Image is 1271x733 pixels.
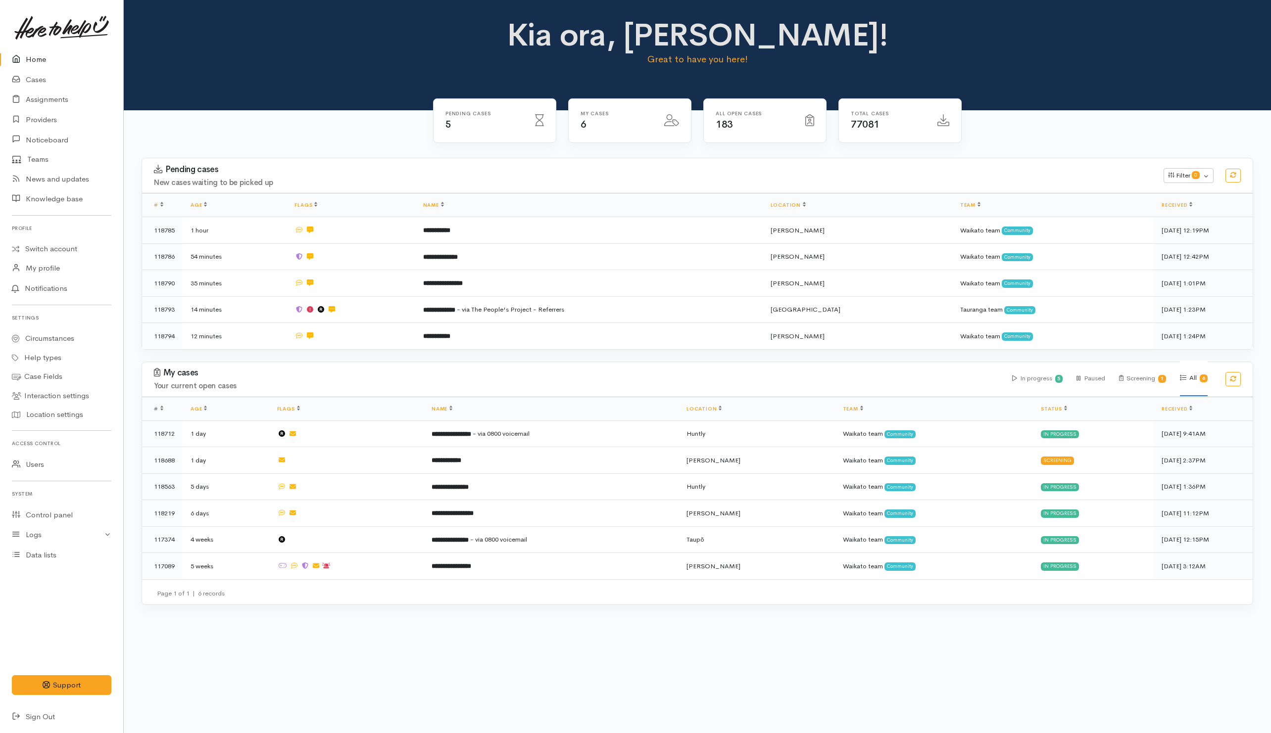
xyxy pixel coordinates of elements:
[1154,270,1253,297] td: [DATE] 1:01PM
[952,217,1154,244] td: Waikato team
[960,202,980,208] a: Team
[183,323,287,349] td: 12 minutes
[183,500,269,527] td: 6 days
[445,118,451,131] span: 5
[142,553,183,579] td: 117089
[952,243,1154,270] td: Waikato team
[1154,473,1253,500] td: [DATE] 1:36PM
[423,18,973,52] h1: Kia ora, [PERSON_NAME]!
[686,509,740,517] span: [PERSON_NAME]
[1041,457,1074,464] div: Screening
[952,270,1154,297] td: Waikato team
[457,305,564,314] span: - via The People's Project - Referrers
[1119,361,1167,396] div: Screening
[423,52,973,66] p: Great to have you here!
[851,118,880,131] span: 77081
[835,420,1033,447] td: Waikato team
[183,526,269,553] td: 4 weeks
[183,553,269,579] td: 5 weeks
[154,406,163,412] span: #
[771,252,825,261] span: [PERSON_NAME]
[183,447,269,474] td: 1 day
[432,406,452,412] a: Name
[1041,536,1079,544] div: In progress
[191,202,207,208] a: Age
[12,222,111,235] h6: Profile
[142,420,183,447] td: 118712
[1041,430,1079,438] div: In progress
[835,526,1033,553] td: Waikato team
[277,406,300,412] a: Flags
[716,111,793,116] h6: All Open cases
[1004,306,1035,314] span: Community
[12,437,111,450] h6: Access control
[952,323,1154,349] td: Waikato team
[142,323,183,349] td: 118794
[154,179,1152,187] h4: New cases waiting to be picked up
[12,311,111,324] h6: Settings
[142,270,183,297] td: 118790
[1002,279,1033,287] span: Community
[771,279,825,287] span: [PERSON_NAME]
[686,406,722,412] a: Location
[183,420,269,447] td: 1 day
[581,111,652,116] h6: My cases
[835,500,1033,527] td: Waikato team
[1041,562,1079,570] div: In progress
[294,202,317,208] a: Flags
[1161,375,1164,382] b: 1
[470,535,527,544] span: - via 0800 voicemail
[1154,420,1253,447] td: [DATE] 9:41AM
[884,509,916,517] span: Community
[142,473,183,500] td: 118563
[884,483,916,491] span: Community
[154,382,1000,390] h4: Your current open cases
[1041,406,1067,412] a: Status
[154,165,1152,175] h3: Pending cases
[851,111,926,116] h6: Total cases
[884,457,916,464] span: Community
[1164,168,1214,183] button: Filter0
[686,456,740,464] span: [PERSON_NAME]
[142,526,183,553] td: 117374
[771,305,840,314] span: [GEOGRAPHIC_DATA]
[1162,202,1192,208] a: Received
[771,226,825,234] span: [PERSON_NAME]
[1192,171,1200,179] span: 0
[771,202,806,208] a: Location
[1162,406,1192,412] a: Received
[423,202,444,208] a: Name
[952,296,1154,323] td: Tauranga team
[142,500,183,527] td: 118219
[154,368,1000,378] h3: My cases
[1012,361,1063,396] div: In progress
[884,430,916,438] span: Community
[884,562,916,570] span: Community
[686,482,705,491] span: Huntly
[835,473,1033,500] td: Waikato team
[1002,227,1033,234] span: Community
[1154,500,1253,527] td: [DATE] 11:12PM
[154,202,163,208] a: #
[1154,553,1253,579] td: [DATE] 3:12AM
[843,406,863,412] a: Team
[193,589,195,597] span: |
[1002,332,1033,340] span: Community
[835,553,1033,579] td: Waikato team
[1057,375,1060,382] b: 5
[183,473,269,500] td: 5 days
[1154,323,1253,349] td: [DATE] 1:24PM
[1154,447,1253,474] td: [DATE] 2:37PM
[473,429,530,438] span: - via 0800 voicemail
[1154,526,1253,553] td: [DATE] 12:15PM
[686,562,740,570] span: [PERSON_NAME]
[445,111,523,116] h6: Pending cases
[191,406,207,412] a: Age
[884,536,916,544] span: Community
[1154,243,1253,270] td: [DATE] 12:42PM
[142,243,183,270] td: 118786
[1041,483,1079,491] div: In progress
[686,535,704,544] span: Taupō
[1002,253,1033,261] span: Community
[1180,361,1208,396] div: All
